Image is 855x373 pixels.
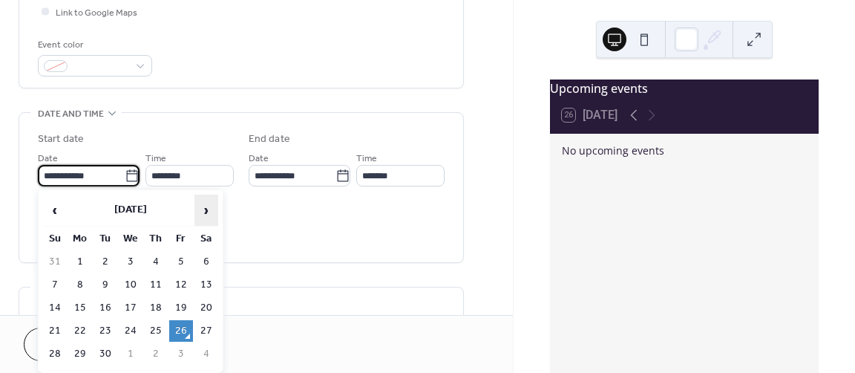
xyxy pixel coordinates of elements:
[119,251,142,273] td: 3
[43,274,67,296] td: 7
[43,251,67,273] td: 31
[194,251,218,273] td: 6
[194,343,218,365] td: 4
[195,195,217,225] span: ›
[44,195,66,225] span: ‹
[94,320,117,342] td: 23
[169,228,193,250] th: Fr
[43,343,67,365] td: 28
[249,151,269,166] span: Date
[194,297,218,319] td: 20
[550,80,819,97] div: Upcoming events
[94,297,117,319] td: 16
[119,274,142,296] td: 10
[94,274,117,296] td: 9
[119,343,142,365] td: 1
[144,343,168,365] td: 2
[68,320,92,342] td: 22
[68,251,92,273] td: 1
[68,297,92,319] td: 15
[94,251,117,273] td: 2
[169,251,193,273] td: 5
[145,151,166,166] span: Time
[169,343,193,365] td: 3
[144,274,168,296] td: 11
[43,228,67,250] th: Su
[68,343,92,365] td: 29
[94,228,117,250] th: Tu
[144,320,168,342] td: 25
[194,320,218,342] td: 27
[119,297,142,319] td: 17
[119,228,142,250] th: We
[68,228,92,250] th: Mo
[38,151,58,166] span: Date
[38,132,84,147] div: Start date
[24,328,115,361] button: Cancel
[356,151,377,166] span: Time
[194,274,218,296] td: 13
[169,320,193,342] td: 26
[562,143,807,158] div: No upcoming events
[68,274,92,296] td: 8
[169,297,193,319] td: 19
[94,343,117,365] td: 30
[43,320,67,342] td: 21
[144,228,168,250] th: Th
[119,320,142,342] td: 24
[144,297,168,319] td: 18
[38,37,149,53] div: Event color
[169,274,193,296] td: 12
[68,195,193,227] th: [DATE]
[56,5,137,21] span: Link to Google Maps
[144,251,168,273] td: 4
[194,228,218,250] th: Sa
[43,297,67,319] td: 14
[249,132,290,147] div: End date
[38,106,104,122] span: Date and time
